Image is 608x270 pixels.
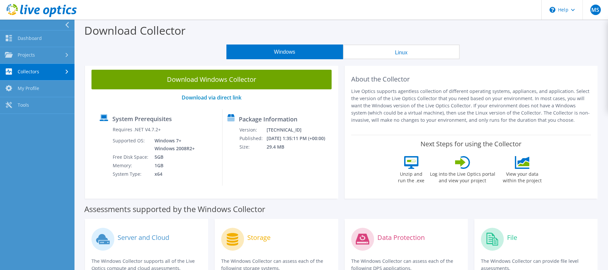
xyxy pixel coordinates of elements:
[239,126,266,134] td: Version:
[112,153,150,161] td: Free Disk Space:
[420,140,521,148] label: Next Steps for using the Collector
[118,234,169,241] label: Server and Cloud
[150,136,196,153] td: Windows 7+ Windows 2008R2+
[112,136,150,153] td: Supported OS:
[150,161,196,170] td: 1GB
[590,5,601,15] span: MS
[266,143,334,151] td: 29.4 MB
[499,169,546,184] label: View your data within the project
[150,153,196,161] td: 5GB
[226,45,343,59] button: Windows
[396,169,426,184] label: Unzip and run the .exe
[113,126,161,133] label: Requires .NET V4.7.2+
[112,161,150,170] td: Memory:
[91,70,332,89] a: Download Windows Collector
[550,7,555,13] svg: \n
[351,88,591,124] p: Live Optics supports agentless collection of different operating systems, appliances, and applica...
[430,169,496,184] label: Log into the Live Optics portal and view your project
[84,23,186,38] label: Download Collector
[507,234,517,241] label: File
[266,126,334,134] td: [TECHNICAL_ID]
[351,75,591,83] h2: About the Collector
[247,234,271,241] label: Storage
[84,206,265,212] label: Assessments supported by the Windows Collector
[343,45,460,59] button: Linux
[239,134,266,143] td: Published:
[112,116,172,122] label: System Prerequisites
[182,94,241,101] a: Download via direct link
[239,143,266,151] td: Size:
[112,170,150,178] td: System Type:
[150,170,196,178] td: x64
[239,116,297,122] label: Package Information
[377,234,425,241] label: Data Protection
[266,134,334,143] td: [DATE] 1:35:11 PM (+00:00)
